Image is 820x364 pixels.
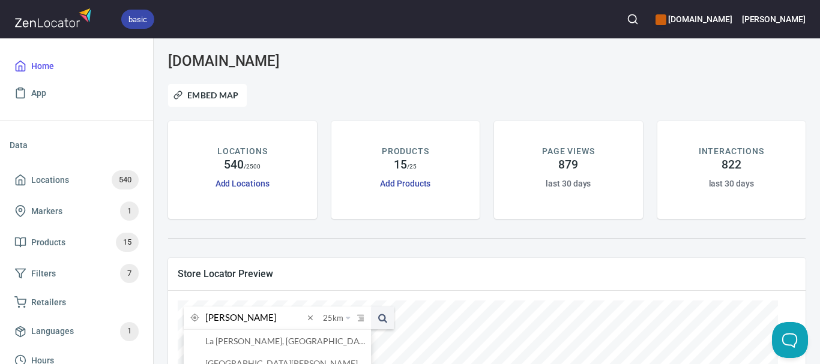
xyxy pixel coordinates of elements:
span: basic [121,13,154,26]
span: 25 km [323,306,343,329]
div: Manage your apps [656,6,732,32]
span: Locations [31,173,69,188]
h6: [DOMAIN_NAME] [656,13,732,26]
input: search [205,306,304,329]
h4: 540 [224,158,244,172]
a: Add Products [380,179,430,188]
a: Locations540 [10,164,143,195]
a: Home [10,53,143,80]
p: PAGE VIEWS [542,145,594,158]
p: / 2500 [244,162,261,171]
h3: [DOMAIN_NAME] [168,53,371,70]
span: 1 [120,324,139,338]
span: 1 [120,204,139,218]
a: Products15 [10,227,143,258]
span: Retailers [31,295,66,310]
h4: 879 [558,158,578,172]
a: Filters7 [10,258,143,289]
p: INTERACTIONS [699,145,764,158]
a: Retailers [10,289,143,316]
button: [PERSON_NAME] [742,6,806,32]
a: Markers1 [10,195,143,227]
span: Markers [31,204,62,219]
span: Home [31,59,54,74]
iframe: Help Scout Beacon - Open [772,322,808,358]
p: PRODUCTS [382,145,429,158]
p: LOCATIONS [217,145,267,158]
span: 540 [112,173,139,187]
h6: last 30 days [709,177,754,190]
button: Search [620,6,646,32]
span: Languages [31,324,74,339]
span: 15 [116,236,139,249]
li: Data [10,131,143,160]
div: basic [121,10,154,29]
a: Add Locations [216,179,270,188]
span: Products [31,235,65,250]
span: App [31,86,46,101]
h6: [PERSON_NAME] [742,13,806,26]
span: Filters [31,266,56,281]
span: Store Locator Preview [178,267,796,280]
button: Embed Map [168,84,247,107]
h6: last 30 days [546,177,591,190]
span: 7 [120,267,139,281]
h4: 15 [394,158,407,172]
button: color-CE600E [656,14,666,25]
li: La Madeleine, France [184,330,371,352]
p: / 25 [407,162,417,171]
a: Languages1 [10,316,143,347]
img: zenlocator [14,5,95,31]
a: App [10,80,143,107]
span: Embed Map [176,88,239,103]
h4: 822 [722,158,741,172]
